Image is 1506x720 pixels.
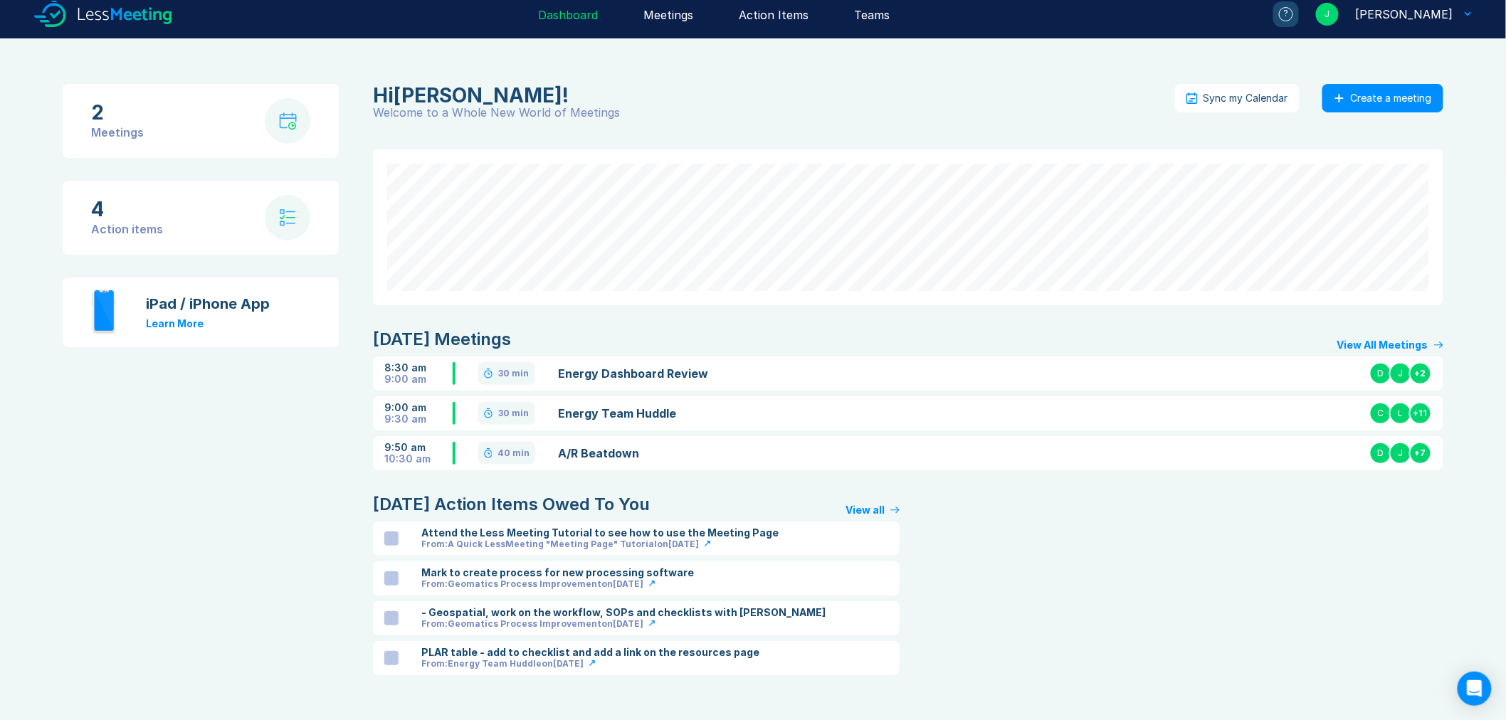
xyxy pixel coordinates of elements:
div: 9:50 am [384,442,453,453]
div: D [1369,442,1392,465]
div: Joel Hergott [1356,6,1453,23]
div: ? [1279,7,1293,21]
a: ? [1256,1,1299,27]
div: 8:30 am [384,362,453,374]
div: 4 [91,198,163,221]
img: iphone.svg [91,289,117,336]
div: From: A Quick LessMeeting "Meeting Page" Tutorial on [DATE] [421,539,699,550]
div: Sync my Calendar [1204,92,1288,104]
div: L [1389,402,1412,425]
div: From: Geomatics Process Improvement on [DATE] [421,578,643,590]
button: Create a meeting [1322,84,1443,112]
div: J [1316,3,1339,26]
div: View all [846,504,885,516]
div: D [1369,362,1392,385]
a: Energy Team Huddle [558,405,907,422]
img: calendar-with-clock.svg [279,112,297,130]
div: - Geospatial, work on the workflow, SOPs and checklists with [PERSON_NAME] [421,607,826,618]
div: Meetings [91,124,144,141]
img: check-list.svg [280,209,296,226]
div: From: Geomatics Process Improvement on [DATE] [421,618,643,630]
div: Mark to create process for new processing software [421,567,694,578]
div: Action items [91,221,163,238]
div: J [1389,442,1412,465]
div: Joel Hergott [373,84,1167,107]
div: 40 min [497,448,530,459]
div: PLAR table - add to checklist and add a link on the resources page [421,647,759,658]
div: J [1389,362,1412,385]
div: Attend the Less Meeting Tutorial to see how to use the Meeting Page [421,527,779,539]
a: View all [846,504,900,516]
a: View All Meetings [1337,339,1443,351]
a: Learn More [146,317,204,329]
div: 30 min [498,408,529,419]
div: + 11 [1409,402,1432,425]
div: View All Meetings [1337,339,1428,351]
div: 10:30 am [384,453,453,465]
div: [DATE] Action Items Owed To You [373,493,650,516]
div: 9:00 am [384,374,453,385]
div: From: Energy Team Huddle on [DATE] [421,658,584,669]
div: [DATE] Meetings [373,328,511,351]
div: Open Intercom Messenger [1458,672,1492,706]
a: A/R Beatdown [558,445,907,462]
div: 9:30 am [384,413,453,425]
div: 2 [91,101,144,124]
div: + 2 [1409,362,1432,385]
div: + 7 [1409,442,1432,465]
div: 9:00 am [384,402,453,413]
div: C [1369,402,1392,425]
a: Energy Dashboard Review [558,365,907,382]
div: Create a meeting [1351,92,1432,104]
div: iPad / iPhone App [146,295,270,312]
div: 30 min [498,368,529,379]
button: Sync my Calendar [1175,84,1300,112]
div: Welcome to a Whole New World of Meetings [373,107,1175,118]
